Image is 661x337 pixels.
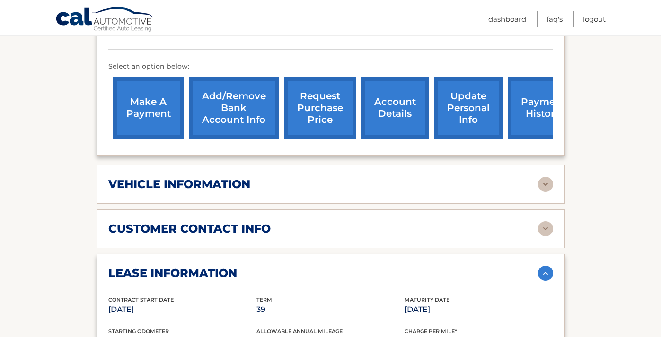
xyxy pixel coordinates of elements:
h2: vehicle information [108,177,250,191]
a: make a payment [113,77,184,139]
span: Term [256,296,272,303]
span: Maturity Date [405,296,449,303]
a: update personal info [434,77,503,139]
h2: customer contact info [108,222,271,236]
img: accordion-rest.svg [538,221,553,236]
p: Select an option below: [108,61,553,72]
a: payment history [508,77,579,139]
span: Allowable Annual Mileage [256,328,343,335]
span: Charge Per Mile* [405,328,457,335]
p: 39 [256,303,405,316]
a: request purchase price [284,77,356,139]
a: Cal Automotive [55,6,155,34]
a: Logout [583,11,606,27]
p: [DATE] [405,303,553,316]
span: Starting Odometer [108,328,169,335]
img: accordion-active.svg [538,266,553,281]
a: FAQ's [546,11,563,27]
a: Dashboard [488,11,526,27]
span: Contract Start Date [108,296,174,303]
a: Add/Remove bank account info [189,77,279,139]
h2: lease information [108,266,237,280]
a: account details [361,77,429,139]
p: [DATE] [108,303,256,316]
img: accordion-rest.svg [538,177,553,192]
